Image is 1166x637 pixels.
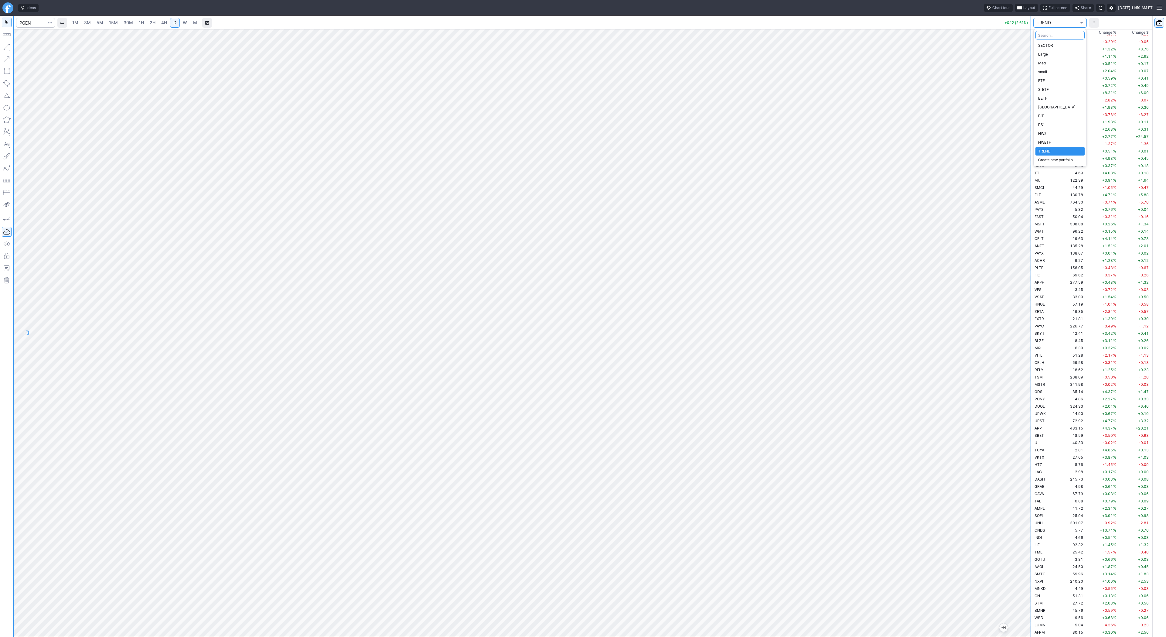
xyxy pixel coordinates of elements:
[1038,113,1082,119] span: BIT
[1038,95,1082,101] span: BETF
[1038,43,1082,49] span: SECTOR
[1038,87,1082,93] span: S_ETF
[1038,51,1082,57] span: Large
[1038,78,1082,84] span: ETF
[1038,60,1082,66] span: Med
[1035,31,1085,39] input: Search…
[1038,104,1082,110] span: [GEOGRAPHIC_DATA]
[1038,157,1082,163] span: Create new portfolio
[1038,122,1082,128] span: PS1
[1038,131,1082,137] span: NW2
[1038,139,1082,146] span: NWETF
[1038,148,1082,154] span: TREND
[1038,69,1082,75] span: small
